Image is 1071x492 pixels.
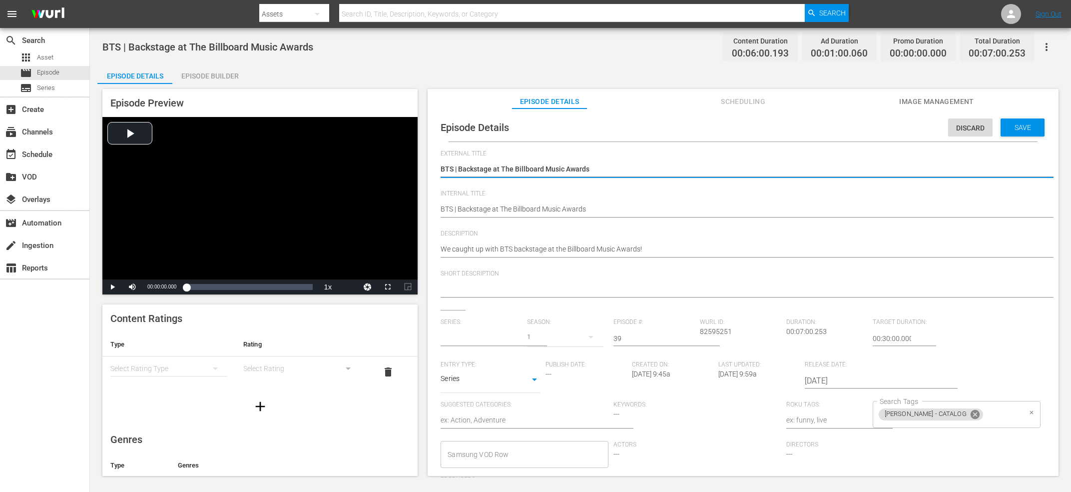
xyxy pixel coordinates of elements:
[20,82,32,94] span: Series
[512,95,587,108] span: Episode Details
[186,284,313,290] div: Progress Bar
[24,2,72,26] img: ans4CAIJ8jUAAAAAAAAAAAAAAAAAAAAAAAAgQb4GAAAAAAAAAAAAAAAAAAAAAAAAJMjXAAAAAAAAAAAAAAAAAAAAAAAAgAT5G...
[718,361,800,369] span: Last Updated:
[5,262,17,274] span: Reports
[786,450,792,458] span: ---
[441,373,540,388] div: Series
[632,361,713,369] span: Created On:
[172,64,247,84] button: Episode Builder
[632,370,670,378] span: [DATE] 9:45a
[6,8,18,20] span: menu
[613,318,695,326] span: Episode #:
[102,41,313,53] span: BTS | Backstage at The Billboard Music Awards
[732,34,789,48] div: Content Duration
[5,171,17,183] span: VOD
[1036,10,1062,18] a: Sign Out
[527,323,603,351] div: 1
[879,408,983,420] div: [PERSON_NAME] - CATALOG
[441,401,608,409] span: Suggested Categories:
[700,327,732,335] span: 82595251
[441,244,1041,256] textarea: We caught up with BTS backstage at the Billboard Music Awards!
[545,361,627,369] span: Publish Date:
[786,318,868,326] span: Duration:
[20,67,32,79] span: Episode
[382,366,394,378] span: delete
[441,190,1041,198] span: Internal Title
[545,370,551,378] span: ---
[376,360,400,384] button: delete
[613,441,781,449] span: Actors
[5,193,17,205] span: Overlays
[147,284,176,289] span: 00:00:00.000
[441,230,1041,238] span: Description
[172,64,247,88] div: Episode Builder
[706,95,781,108] span: Scheduling
[805,361,933,369] span: Release Date:
[718,370,757,378] span: [DATE] 9:59a
[398,279,418,294] button: Picture-in-Picture
[805,4,849,22] button: Search
[5,239,17,251] span: Ingestion
[441,318,522,326] span: Series:
[969,48,1026,59] span: 00:07:00.253
[948,124,993,132] span: Discard
[948,118,993,136] button: Discard
[5,148,17,160] span: Schedule
[97,64,172,88] div: Episode Details
[102,332,235,356] th: Type
[890,48,947,59] span: 00:00:00.000
[613,450,619,458] span: ---
[378,279,398,294] button: Fullscreen
[969,34,1026,48] div: Total Duration
[786,441,954,449] span: Directors
[37,52,53,62] span: Asset
[5,126,17,138] span: Channels
[37,67,59,77] span: Episode
[97,64,172,84] button: Episode Details
[5,217,17,229] span: Automation
[890,34,947,48] div: Promo Duration
[318,279,338,294] button: Playback Rate
[122,279,142,294] button: Mute
[879,410,973,418] span: [PERSON_NAME] - CATALOG
[786,327,827,335] span: 00:07:00.253
[819,4,846,22] span: Search
[811,34,868,48] div: Ad Duration
[5,103,17,115] span: Create
[732,48,789,59] span: 00:06:00.193
[613,410,619,418] span: ---
[1001,118,1045,136] button: Save
[37,83,55,93] span: Series
[441,164,1041,176] textarea: BTS | Backstage at The Billboard Music Awards
[1027,407,1037,418] button: Clear
[102,332,418,387] table: simple table
[170,453,385,477] th: Genres
[102,279,122,294] button: Play
[527,318,608,326] span: Season:
[700,318,781,326] span: Wurl ID:
[786,401,868,409] span: Roku Tags:
[102,117,418,294] div: Video Player
[441,121,509,133] span: Episode Details
[441,476,608,484] span: Producers
[110,433,142,445] span: Genres
[235,332,368,356] th: Rating
[1007,123,1039,131] span: Save
[613,401,781,409] span: Keywords:
[110,312,182,324] span: Content Ratings
[5,34,17,46] span: Search
[811,48,868,59] span: 00:01:00.060
[899,95,974,108] span: Image Management
[110,97,184,109] span: Episode Preview
[441,270,1041,278] span: Short Description
[441,204,1041,216] textarea: BTS | Backstage at The Billboard Music Awards
[873,318,954,326] span: Target Duration:
[358,279,378,294] button: Jump To Time
[20,51,32,63] span: Asset
[441,361,540,369] span: Entry Type:
[441,150,1041,158] span: External Title
[102,453,170,477] th: Type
